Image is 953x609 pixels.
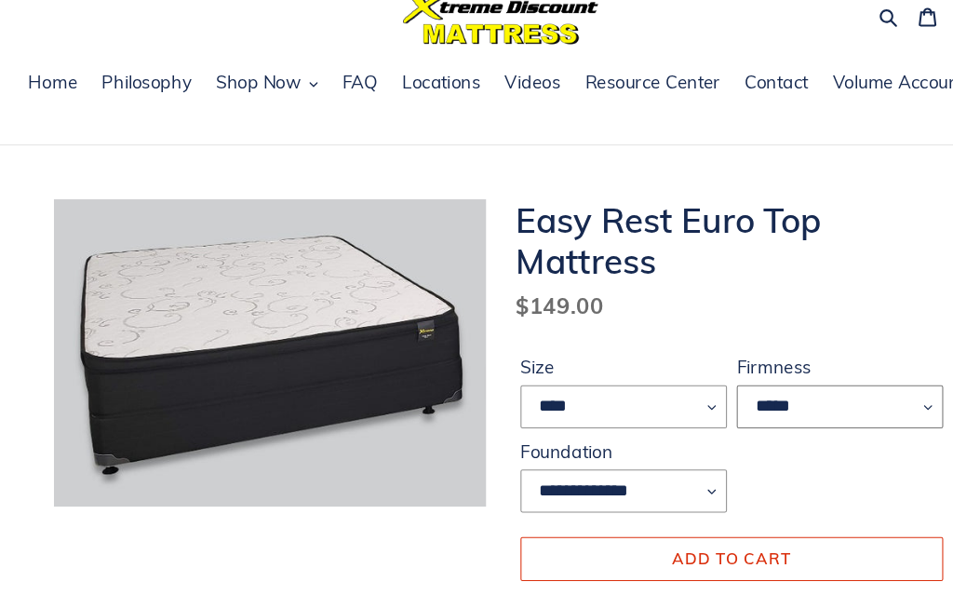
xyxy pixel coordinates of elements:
span: $149.00 [490,277,574,304]
span: Philosophy [97,68,182,90]
span: Home [27,68,74,90]
a: Home [18,66,83,94]
a: Videos [471,66,543,94]
span: Locations [383,68,457,90]
span: FAQ [326,68,359,90]
label: Size [495,337,691,362]
button: Shop Now [196,66,312,94]
a: FAQ [316,66,369,94]
span: Contact [708,68,769,90]
a: Contact [699,66,778,94]
a: Resource Center [547,66,694,94]
span: Resource Center [557,68,685,90]
label: Firmness [701,337,897,362]
button: Add to cart [495,511,897,552]
label: Foundation [495,417,691,442]
span: Volume Accounts [792,68,926,90]
a: Philosophy [87,66,192,94]
h1: Easy Rest Euro Top Mattress [490,190,902,268]
span: Videos [480,68,533,90]
span: Shop Now [206,68,287,90]
span: Add to cart [638,522,753,541]
a: Volume Accounts [783,66,935,94]
a: Locations [373,66,466,94]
